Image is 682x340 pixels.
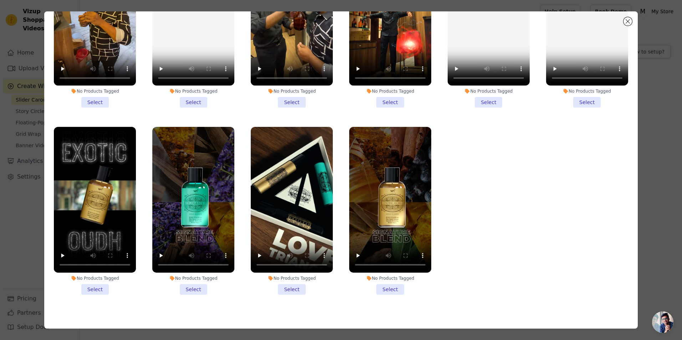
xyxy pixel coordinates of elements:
[448,88,530,94] div: No Products Tagged
[54,88,136,94] div: No Products Tagged
[546,88,628,94] div: No Products Tagged
[652,311,673,333] div: Open chat
[349,275,431,281] div: No Products Tagged
[54,275,136,281] div: No Products Tagged
[152,88,234,94] div: No Products Tagged
[349,88,431,94] div: No Products Tagged
[152,275,234,281] div: No Products Tagged
[251,275,333,281] div: No Products Tagged
[251,88,333,94] div: No Products Tagged
[624,17,632,26] button: Close modal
